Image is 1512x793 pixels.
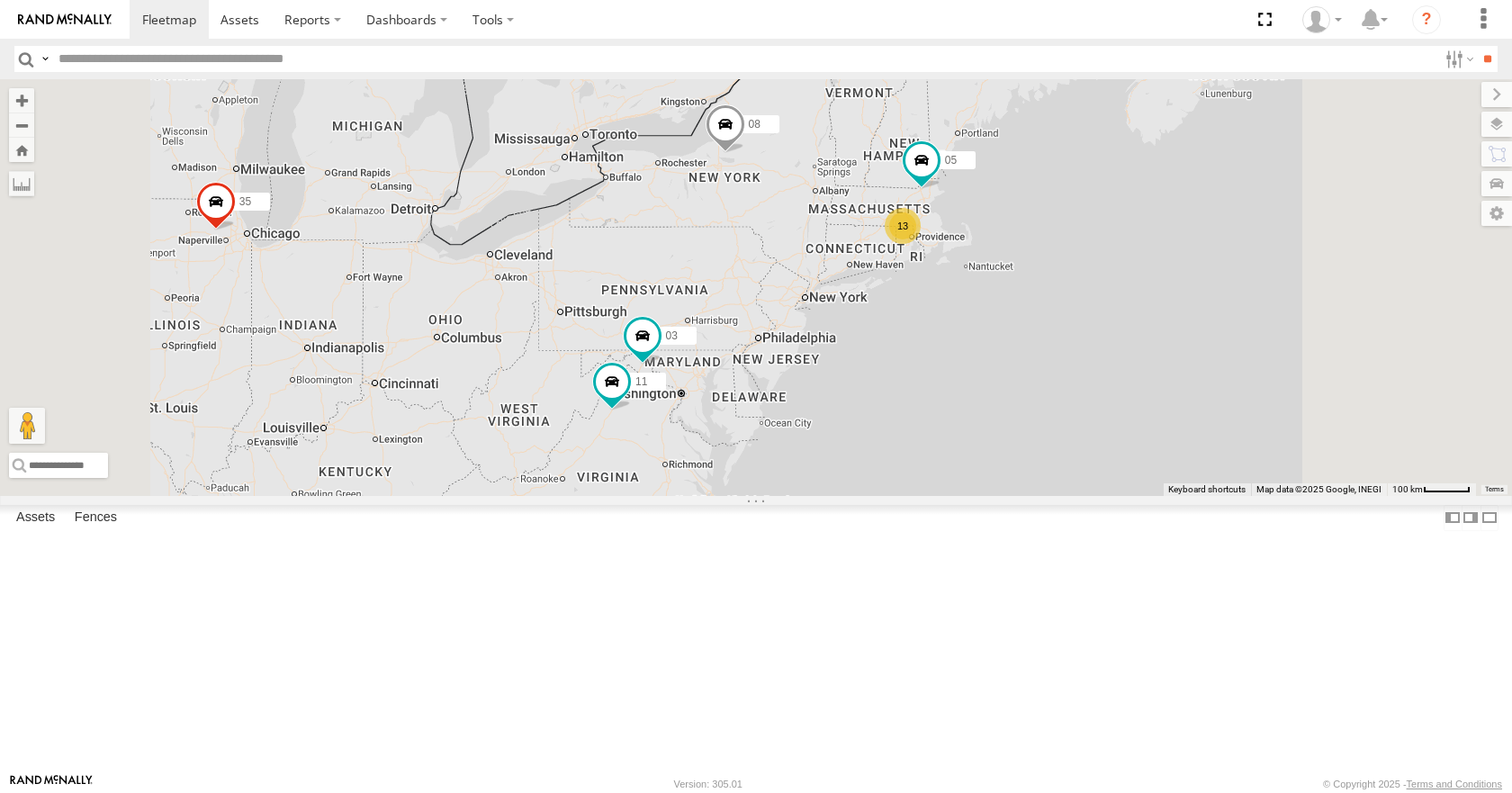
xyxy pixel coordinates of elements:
[945,155,957,167] span: 05
[9,113,34,138] button: Zoom out
[1462,505,1480,531] label: Dock Summary Table to the Right
[1323,779,1502,789] div: © Copyright 2025 -
[9,138,34,162] button: Zoom Home
[1256,484,1381,494] span: Map data ©2025 Google, INEGI
[1387,483,1476,496] button: Map Scale: 100 km per 49 pixels
[38,46,52,72] label: Search Query
[749,118,760,131] span: 08
[885,208,921,244] div: 13
[18,14,112,26] img: rand-logo.svg
[7,506,64,531] label: Assets
[674,779,742,789] div: Version: 305.01
[1438,46,1477,72] label: Search Filter Options
[666,329,678,342] span: 03
[1481,201,1512,226] label: Map Settings
[9,88,34,113] button: Zoom in
[635,375,647,388] span: 11
[9,171,34,196] label: Measure
[1412,5,1441,34] i: ?
[9,408,45,444] button: Drag Pegman onto the map to open Street View
[1444,505,1462,531] label: Dock Summary Table to the Left
[10,775,93,793] a: Visit our Website
[1168,483,1246,496] button: Keyboard shortcuts
[1392,484,1423,494] span: 100 km
[66,506,126,531] label: Fences
[1407,779,1502,789] a: Terms and Conditions
[1296,6,1348,33] div: Aaron Kuchrawy
[1480,505,1498,531] label: Hide Summary Table
[1485,485,1504,492] a: Terms
[239,195,251,208] span: 35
